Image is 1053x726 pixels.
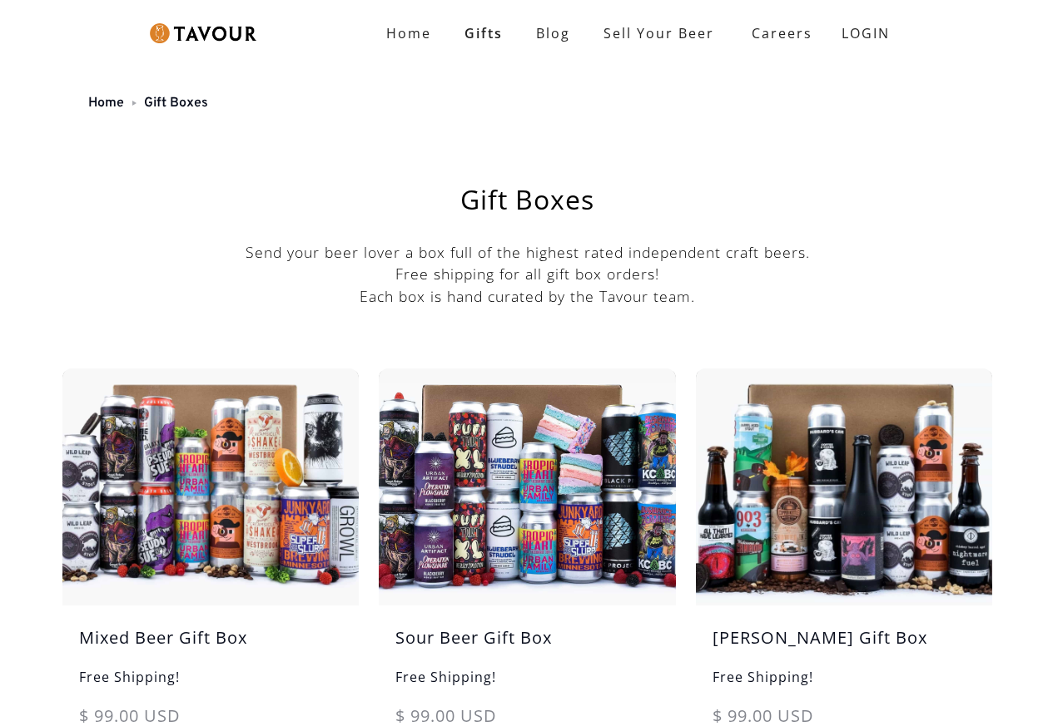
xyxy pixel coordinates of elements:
[519,17,587,50] a: Blog
[144,95,208,111] a: Gift Boxes
[62,241,992,307] p: Send your beer lover a box full of the highest rated independent craft beers. Free shipping for a...
[587,17,731,50] a: Sell Your Beer
[825,17,906,50] a: LOGIN
[386,24,431,42] strong: Home
[88,95,124,111] a: Home
[370,17,448,50] a: Home
[62,667,359,704] h6: Free Shipping!
[379,667,675,704] h6: Free Shipping!
[448,17,519,50] a: Gifts
[104,186,951,213] h1: Gift Boxes
[696,625,992,667] h5: [PERSON_NAME] Gift Box
[62,625,359,667] h5: Mixed Beer Gift Box
[379,625,675,667] h5: Sour Beer Gift Box
[752,17,812,50] strong: Careers
[696,667,992,704] h6: Free Shipping!
[731,10,825,57] a: Careers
